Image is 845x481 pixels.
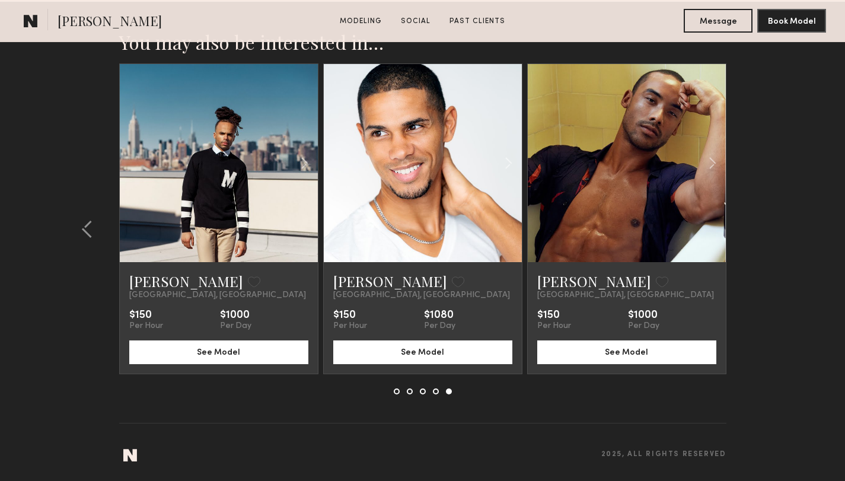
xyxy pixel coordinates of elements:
span: [PERSON_NAME] [58,12,162,33]
div: $150 [129,310,163,321]
a: Past Clients [445,16,510,27]
a: See Model [129,346,308,356]
div: Per Hour [129,321,163,331]
a: See Model [333,346,512,356]
span: [GEOGRAPHIC_DATA], [GEOGRAPHIC_DATA] [537,291,714,300]
span: [GEOGRAPHIC_DATA], [GEOGRAPHIC_DATA] [333,291,510,300]
button: See Model [333,340,512,364]
div: $150 [537,310,571,321]
button: Message [684,9,752,33]
button: See Model [129,340,308,364]
a: Modeling [335,16,387,27]
h2: You may also be interested in… [119,30,726,54]
div: Per Day [628,321,659,331]
div: $1000 [628,310,659,321]
a: Book Model [757,15,826,26]
button: Book Model [757,9,826,33]
button: See Model [537,340,716,364]
span: 2025, all rights reserved [601,451,726,458]
div: $1080 [424,310,455,321]
a: See Model [537,346,716,356]
a: [PERSON_NAME] [333,272,447,291]
div: Per Hour [333,321,367,331]
div: $150 [333,310,367,321]
a: Social [396,16,435,27]
div: Per Day [220,321,251,331]
a: [PERSON_NAME] [129,272,243,291]
span: [GEOGRAPHIC_DATA], [GEOGRAPHIC_DATA] [129,291,306,300]
a: [PERSON_NAME] [537,272,651,291]
div: Per Hour [537,321,571,331]
div: $1000 [220,310,251,321]
div: Per Day [424,321,455,331]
